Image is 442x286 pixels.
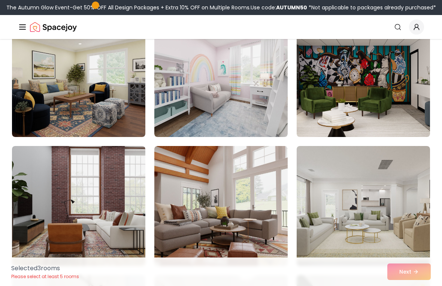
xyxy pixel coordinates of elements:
[297,146,430,266] img: Room room-21
[154,17,288,137] img: Room room-17
[6,4,436,11] div: The Autumn Glow Event-Get 50% OFF All Design Packages + Extra 10% OFF on Multiple Rooms.
[30,20,77,35] img: Spacejoy Logo
[18,15,424,39] nav: Global
[154,146,288,266] img: Room room-20
[307,4,436,11] span: *Not applicable to packages already purchased*
[251,4,307,11] span: Use code:
[297,17,430,137] img: Room room-18
[12,146,145,266] img: Room room-19
[11,264,79,273] p: Selected 3 room s
[276,4,307,11] b: AUTUMN50
[12,17,145,137] img: Room room-16
[11,274,79,280] p: Please select at least 5 rooms
[30,20,77,35] a: Spacejoy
